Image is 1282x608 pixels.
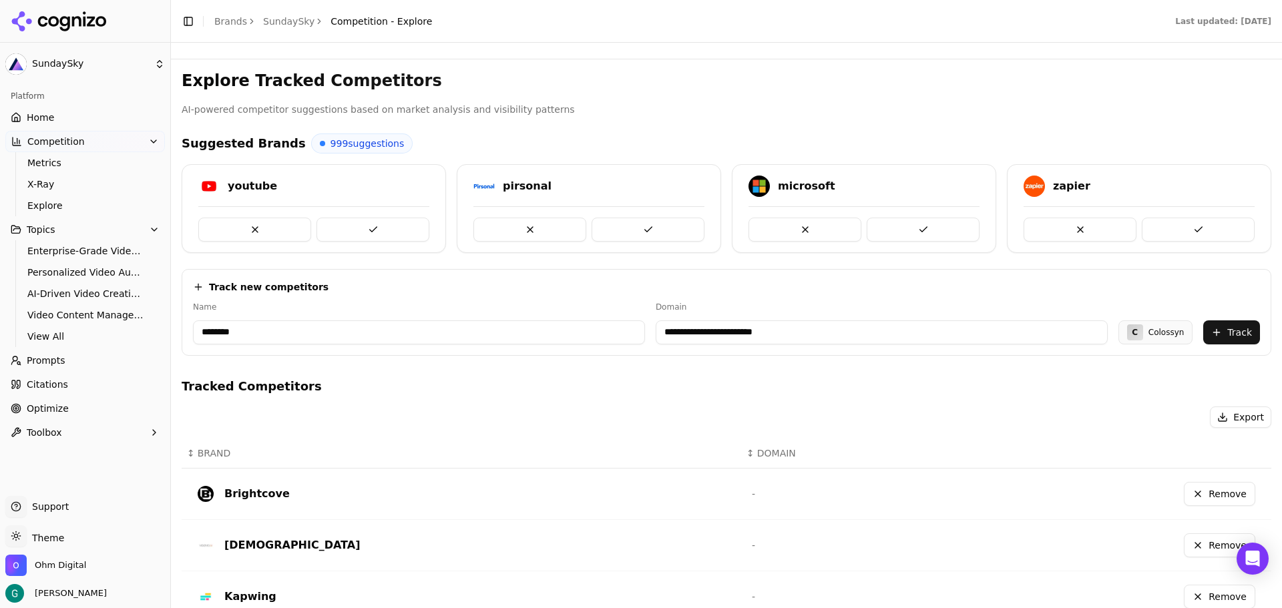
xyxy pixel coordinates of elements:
span: Enterprise-Grade Video Distribution [27,244,144,258]
th: BRAND [182,438,741,469]
img: Gwynne Ohm [5,584,24,603]
img: microsoft [749,176,770,197]
label: Domain [656,302,1108,312]
button: Remove [1184,533,1255,557]
a: Personalized Video Automation [22,263,149,282]
a: X-Ray [22,175,149,194]
span: View All [27,330,144,343]
span: Video Content Management Systems [27,308,144,322]
div: [DEMOGRAPHIC_DATA] [224,537,360,553]
button: Topics [5,219,165,240]
img: zapier [1024,176,1045,197]
a: SundaySky [263,15,314,28]
span: SundaySky [32,58,149,70]
p: AI-powered competitor suggestions based on market analysis and visibility patterns [182,102,1271,117]
h4: Suggested Brands [182,134,306,153]
span: Citations [27,378,68,391]
span: 999 suggestions [331,137,405,150]
button: Toolbox [5,422,165,443]
div: Last updated: [DATE] [1175,16,1271,27]
span: DOMAIN [757,446,796,460]
div: Kapwing [224,589,276,605]
span: Topics [27,223,55,236]
button: Remove [1184,482,1255,506]
a: Metrics [22,154,149,172]
h3: Explore Tracked Competitors [182,70,1271,91]
span: - [752,591,755,602]
nav: breadcrumb [214,15,432,28]
span: Support [27,500,69,513]
img: Brightcove [198,486,214,502]
button: Export [1210,406,1271,428]
button: Open user button [5,584,107,603]
span: Personalized Video Automation [27,266,144,279]
span: - [752,489,755,499]
span: Competition - Explore [331,15,432,28]
a: Video Content Management Systems [22,306,149,324]
a: Brands [214,16,247,27]
span: [PERSON_NAME] [29,587,107,599]
div: Colossyn [1148,327,1185,338]
a: AI-Driven Video Creation Tools [22,284,149,303]
button: Competition [5,131,165,152]
span: X-Ray [27,178,144,191]
span: Competition [27,135,85,148]
a: Home [5,107,165,128]
img: youtube [198,176,220,197]
div: Open Intercom Messenger [1237,543,1269,575]
a: Citations [5,374,165,395]
span: Home [27,111,54,124]
img: pirsonal [473,176,495,197]
div: Brightcove [224,486,290,502]
th: DOMAIN [741,438,977,469]
a: Optimize [5,398,165,419]
div: microsoft [778,178,835,194]
div: ↕BRAND [187,446,736,460]
span: Optimize [27,402,69,415]
h4: Tracked Competitors [182,377,1271,396]
span: Toolbox [27,426,62,439]
div: zapier [1053,178,1090,194]
a: Explore [22,196,149,215]
button: Open organization switcher [5,555,86,576]
span: Explore [27,199,144,212]
a: Enterprise-Grade Video Distribution [22,242,149,260]
span: Prompts [27,354,65,367]
label: Name [193,302,645,312]
h4: Track new competitors [209,280,329,294]
img: Ohm Digital [5,555,27,576]
div: pirsonal [503,178,552,194]
img: Kapwing [198,589,214,605]
span: - [752,540,755,551]
a: Prompts [5,350,165,371]
span: C [1132,327,1138,338]
img: vidizmo [198,537,214,553]
span: AI-Driven Video Creation Tools [27,287,144,300]
span: Ohm Digital [35,559,86,571]
a: View All [22,327,149,346]
div: Platform [5,85,165,107]
button: Track [1203,320,1260,344]
span: Metrics [27,156,144,170]
span: BRAND [198,446,231,460]
div: youtube [228,178,277,194]
span: Theme [27,533,64,543]
div: ↕DOMAIN [746,446,972,460]
img: SundaySky [5,53,27,75]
